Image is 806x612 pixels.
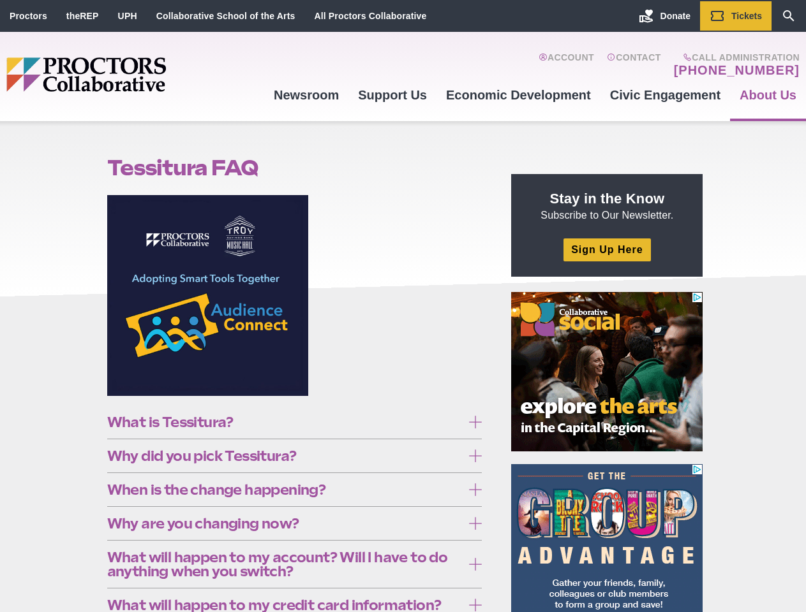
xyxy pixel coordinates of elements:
a: Contact [607,52,661,78]
span: Tickets [731,11,762,21]
span: What will happen to my account? Will I have to do anything when you switch? [107,550,463,578]
a: Collaborative School of the Arts [156,11,295,21]
iframe: Advertisement [511,292,703,451]
a: Economic Development [437,78,601,112]
span: When is the change happening? [107,483,463,497]
a: Tickets [700,1,772,31]
a: All Proctors Collaborative [314,11,426,21]
a: Sign Up Here [563,238,650,261]
a: Support Us [348,78,437,112]
img: Proctors logo [6,57,264,92]
a: Proctors [10,11,47,21]
p: Subscribe to Our Newsletter. [526,189,687,222]
span: What is Tessitura? [107,415,463,429]
h1: Tessitura FAQ [107,156,482,180]
span: Why are you changing now? [107,516,463,530]
a: Search [772,1,806,31]
strong: Stay in the Know [550,191,665,207]
a: Donate [629,1,700,31]
a: Account [539,52,594,78]
span: What will happen to my credit card information? [107,598,463,612]
a: Newsroom [264,78,348,112]
a: About Us [730,78,806,112]
span: Why did you pick Tessitura? [107,449,463,463]
span: Donate [660,11,690,21]
a: [PHONE_NUMBER] [674,62,800,78]
span: Call Administration [670,52,800,62]
a: UPH [118,11,137,21]
a: Civic Engagement [601,78,730,112]
a: theREP [66,11,99,21]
